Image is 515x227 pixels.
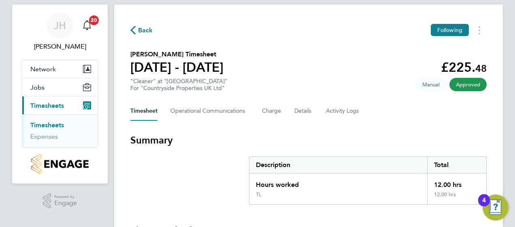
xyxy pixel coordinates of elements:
[12,4,108,184] nav: Main navigation
[249,173,427,191] div: Hours worked
[54,193,77,200] span: Powered by
[22,60,98,78] button: Network
[431,24,469,36] button: Following
[43,193,77,209] a: Powered byEngage
[427,191,486,204] div: 12.00 hrs
[249,156,487,205] div: Summary
[441,60,487,75] app-decimal: £225.
[449,78,487,91] span: This timesheet has been approved.
[256,191,262,198] div: TL
[22,42,98,51] span: John Hopper
[427,157,486,173] div: Total
[22,96,98,114] button: Timesheets
[31,154,88,174] img: countryside-properties-logo-retina.png
[482,200,486,211] div: 4
[30,102,64,109] span: Timesheets
[130,78,228,92] div: "Cleaner" at "[GEOGRAPHIC_DATA]"
[30,65,56,73] span: Network
[294,101,313,121] button: Details
[130,134,487,147] h3: Summary
[427,173,486,191] div: 12.00 hrs
[54,20,66,31] span: JH
[130,101,157,121] button: Timesheet
[130,25,153,35] button: Back
[138,26,153,35] span: Back
[170,101,249,121] button: Operational Communications
[22,114,98,147] div: Timesheets
[22,78,98,96] button: Jobs
[249,157,427,173] div: Description
[262,101,281,121] button: Charge
[22,154,98,174] a: Go to home page
[30,84,45,91] span: Jobs
[475,62,487,74] span: 48
[472,24,487,36] button: Timesheets Menu
[79,13,95,39] a: 20
[89,15,99,25] span: 20
[30,121,64,129] a: Timesheets
[30,133,58,140] a: Expenses
[483,195,509,221] button: Open Resource Center, 4 new notifications
[416,78,446,91] span: This timesheet was manually created.
[130,49,223,59] h2: [PERSON_NAME] Timesheet
[54,200,77,207] span: Engage
[326,101,360,121] button: Activity Logs
[130,59,223,75] h1: [DATE] - [DATE]
[437,26,462,34] span: Following
[22,13,98,51] a: JH[PERSON_NAME]
[130,85,228,92] div: For "Countryside Properties UK Ltd"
